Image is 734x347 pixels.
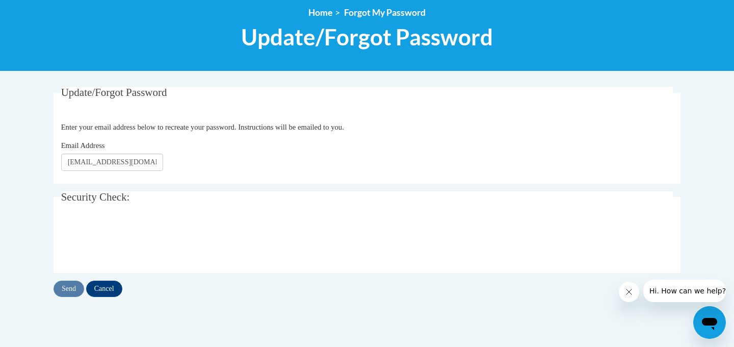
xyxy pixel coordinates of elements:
input: Email [61,154,163,171]
iframe: Button to launch messaging window [693,306,726,339]
input: Cancel [86,281,122,297]
span: Enter your email address below to recreate your password. Instructions will be emailed to you. [61,123,344,131]
a: Home [308,7,332,18]
span: Forgot My Password [344,7,426,18]
span: Security Check: [61,191,130,203]
iframe: Message from company [643,280,726,302]
iframe: reCAPTCHA [61,220,216,260]
span: Email Address [61,141,105,150]
span: Update/Forgot Password [241,23,493,51]
iframe: Close message [619,282,639,302]
span: Update/Forgot Password [61,86,167,98]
